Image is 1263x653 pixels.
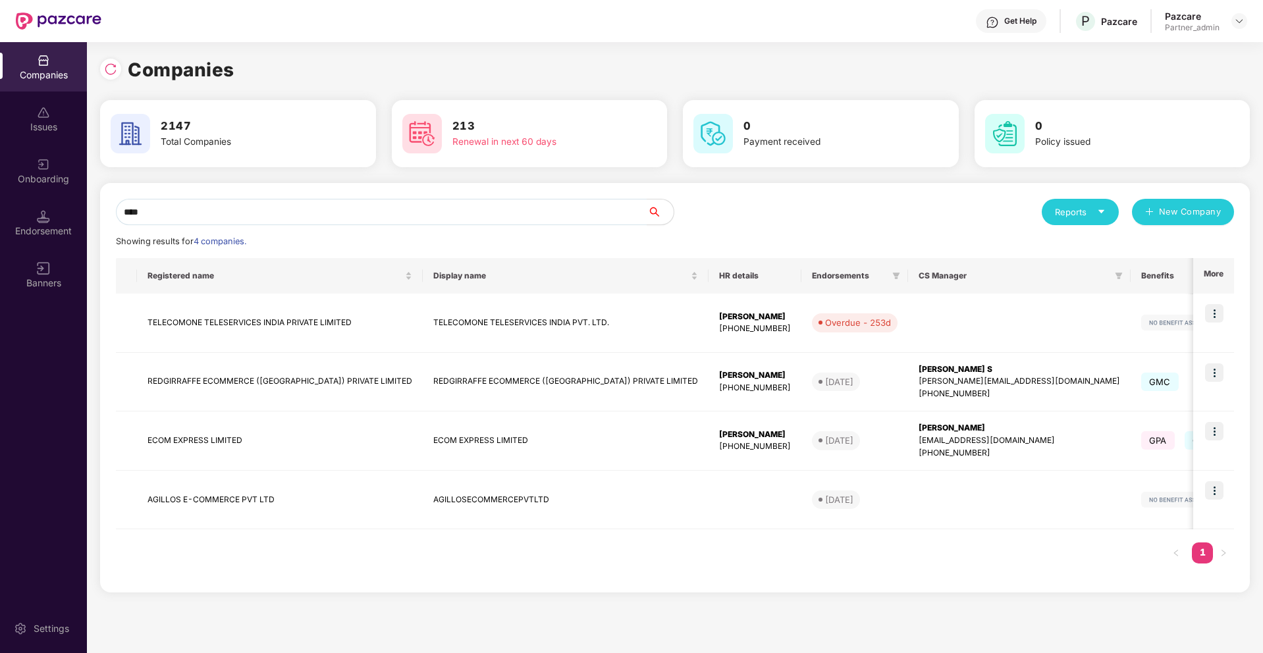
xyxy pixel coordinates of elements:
[37,106,50,119] img: svg+xml;base64,PHN2ZyBpZD0iSXNzdWVzX2Rpc2FibGVkIiB4bWxucz0iaHR0cDovL3d3dy53My5vcmcvMjAwMC9zdmciIH...
[1205,363,1223,382] img: icon
[14,622,27,635] img: svg+xml;base64,PHN2ZyBpZD0iU2V0dGluZy0yMHgyMCIgeG1sbnM9Imh0dHA6Ly93d3cudzMub3JnLzIwMDAvc3ZnIiB3aW...
[825,316,891,329] div: Overdue - 253d
[719,440,791,453] div: [PHONE_NUMBER]
[719,323,791,335] div: [PHONE_NUMBER]
[148,271,402,281] span: Registered name
[423,294,709,353] td: TELECOMONE TELESERVICES INDIA PVT. LTD.
[825,375,853,388] div: [DATE]
[1131,258,1249,294] th: Benefits
[37,210,50,223] img: svg+xml;base64,PHN2ZyB3aWR0aD0iMTQuNSIgaGVpZ2h0PSIxNC41IiB2aWV3Qm94PSIwIDAgMTYgMTYiIGZpbGw9Im5vbm...
[1145,207,1154,218] span: plus
[1166,542,1187,563] li: Previous Page
[986,16,999,29] img: svg+xml;base64,PHN2ZyBpZD0iSGVscC0zMngzMiIgeG1sbnM9Imh0dHA6Ly93d3cudzMub3JnLzIwMDAvc3ZnIiB3aWR0aD...
[104,63,117,76] img: svg+xml;base64,PHN2ZyBpZD0iUmVsb2FkLTMyeDMyIiB4bWxucz0iaHR0cDovL3d3dy53My5vcmcvMjAwMC9zdmciIHdpZH...
[402,114,442,153] img: svg+xml;base64,PHN2ZyB4bWxucz0iaHR0cDovL3d3dy53My5vcmcvMjAwMC9zdmciIHdpZHRoPSI2MCIgaGVpZ2h0PSI2MC...
[1165,22,1220,33] div: Partner_admin
[128,55,234,84] h1: Companies
[37,54,50,67] img: svg+xml;base64,PHN2ZyBpZD0iQ29tcGFuaWVzIiB4bWxucz0iaHR0cDovL3d3dy53My5vcmcvMjAwMC9zdmciIHdpZHRoPS...
[1141,431,1175,450] span: GPA
[919,363,1120,376] div: [PERSON_NAME] S
[137,411,423,471] td: ECOM EXPRESS LIMITED
[647,199,674,225] button: search
[1172,549,1180,557] span: left
[37,262,50,275] img: svg+xml;base64,PHN2ZyB3aWR0aD0iMTYiIGhlaWdodD0iMTYiIHZpZXdCb3g9IjAgMCAxNiAxNiIgZmlsbD0ibm9uZSIgeG...
[919,375,1120,388] div: [PERSON_NAME][EMAIL_ADDRESS][DOMAIN_NAME]
[30,622,73,635] div: Settings
[1213,542,1234,563] li: Next Page
[919,271,1110,281] span: CS Manager
[1165,10,1220,22] div: Pazcare
[825,434,853,447] div: [DATE]
[890,268,903,284] span: filter
[433,271,688,281] span: Display name
[1141,315,1222,330] img: svg+xml;base64,PHN2ZyB4bWxucz0iaHR0cDovL3d3dy53My5vcmcvMjAwMC9zdmciIHdpZHRoPSIxMjIiIGhlaWdodD0iMj...
[812,271,887,281] span: Endorsements
[137,471,423,530] td: AGILLOS E-COMMERCE PVT LTD
[137,353,423,412] td: REDGIRRAFFE ECOMMERCE ([GEOGRAPHIC_DATA]) PRIVATE LIMITED
[423,353,709,412] td: REDGIRRAFFE ECOMMERCE ([GEOGRAPHIC_DATA]) PRIVATE LIMITED
[111,114,150,153] img: svg+xml;base64,PHN2ZyB4bWxucz0iaHR0cDovL3d3dy53My5vcmcvMjAwMC9zdmciIHdpZHRoPSI2MCIgaGVpZ2h0PSI2MC...
[1115,272,1123,280] span: filter
[1205,422,1223,440] img: icon
[743,135,909,149] div: Payment received
[719,311,791,323] div: [PERSON_NAME]
[709,258,801,294] th: HR details
[452,118,618,135] h3: 213
[919,422,1120,434] div: [PERSON_NAME]
[137,258,423,294] th: Registered name
[423,258,709,294] th: Display name
[1192,542,1213,562] a: 1
[919,447,1120,459] div: [PHONE_NUMBER]
[1081,13,1090,29] span: P
[1112,268,1125,284] span: filter
[647,207,674,217] span: search
[892,272,900,280] span: filter
[1220,549,1227,557] span: right
[161,118,327,135] h3: 2147
[1193,258,1234,294] th: More
[1141,492,1222,508] img: svg+xml;base64,PHN2ZyB4bWxucz0iaHR0cDovL3d3dy53My5vcmcvMjAwMC9zdmciIHdpZHRoPSIxMjIiIGhlaWdodD0iMj...
[1097,207,1106,216] span: caret-down
[1035,135,1201,149] div: Policy issued
[1192,542,1213,563] li: 1
[1205,481,1223,500] img: icon
[919,388,1120,400] div: [PHONE_NUMBER]
[1004,16,1036,26] div: Get Help
[1166,542,1187,563] button: left
[1234,16,1245,26] img: svg+xml;base64,PHN2ZyBpZD0iRHJvcGRvd24tMzJ4MzIiIHhtbG5zPSJodHRwOi8vd3d3LnczLm9yZy8yMDAwL3N2ZyIgd2...
[693,114,733,153] img: svg+xml;base64,PHN2ZyB4bWxucz0iaHR0cDovL3d3dy53My5vcmcvMjAwMC9zdmciIHdpZHRoPSI2MCIgaGVpZ2h0PSI2MC...
[1035,118,1201,135] h3: 0
[137,294,423,353] td: TELECOMONE TELESERVICES INDIA PRIVATE LIMITED
[116,236,246,246] span: Showing results for
[452,135,618,149] div: Renewal in next 60 days
[1159,205,1222,219] span: New Company
[825,493,853,506] div: [DATE]
[1213,542,1234,563] button: right
[743,118,909,135] h3: 0
[1101,15,1137,28] div: Pazcare
[919,434,1120,447] div: [EMAIL_ADDRESS][DOMAIN_NAME]
[985,114,1025,153] img: svg+xml;base64,PHN2ZyB4bWxucz0iaHR0cDovL3d3dy53My5vcmcvMjAwMC9zdmciIHdpZHRoPSI2MCIgaGVpZ2h0PSI2MC...
[1055,205,1106,219] div: Reports
[194,236,246,246] span: 4 companies.
[37,158,50,171] img: svg+xml;base64,PHN2ZyB3aWR0aD0iMjAiIGhlaWdodD0iMjAiIHZpZXdCb3g9IjAgMCAyMCAyMCIgZmlsbD0ibm9uZSIgeG...
[1141,373,1179,391] span: GMC
[161,135,327,149] div: Total Companies
[719,429,791,441] div: [PERSON_NAME]
[16,13,101,30] img: New Pazcare Logo
[1132,199,1234,225] button: plusNew Company
[423,411,709,471] td: ECOM EXPRESS LIMITED
[1185,431,1222,450] span: GMC
[1205,304,1223,323] img: icon
[423,471,709,530] td: AGILLOSECOMMERCEPVTLTD
[719,382,791,394] div: [PHONE_NUMBER]
[719,369,791,382] div: [PERSON_NAME]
